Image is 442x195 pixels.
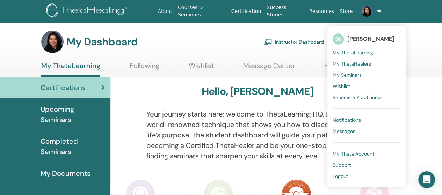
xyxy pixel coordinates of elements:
[333,117,361,123] span: Notifications
[41,31,64,53] img: default.jpg
[333,114,400,126] a: Notifications
[175,1,229,21] a: Courses & Seminars
[146,109,369,161] p: Your journey starts here; welcome to ThetaLearning HQ. Learn the world-renowned technique that sh...
[347,35,394,43] span: [PERSON_NAME]
[229,5,264,18] a: Certification
[41,136,105,157] span: Completed Seminars
[41,82,86,93] span: Certifications
[333,72,362,78] span: My Seminars
[41,61,100,77] a: My ThetaLearning
[337,5,355,18] a: Store
[324,61,381,75] a: Help & Resources
[46,3,130,19] img: logo.png
[333,173,348,179] span: Logout
[333,69,400,81] a: My Seminars
[333,47,400,58] a: My ThetaLearning
[333,162,351,168] span: Support
[130,61,159,75] a: Following
[333,33,344,45] span: SN
[333,151,374,157] span: My Theta Account
[189,61,214,75] a: Wishlist
[155,5,175,18] a: About
[333,94,382,100] span: Become a Practitioner
[418,171,435,188] div: Open Intercom Messenger
[333,81,400,92] a: Wishlist
[333,128,355,134] span: Messages
[41,168,90,179] span: My Documents
[264,39,272,45] img: chalkboard-teacher.svg
[333,171,400,182] a: Logout
[243,61,295,75] a: Message Center
[333,31,400,47] a: SN[PERSON_NAME]
[333,83,350,89] span: Wishlist
[333,61,371,67] span: My ThetaHealers
[333,92,400,103] a: Become a Practitioner
[333,148,400,159] a: My Theta Account
[66,36,138,48] h3: My Dashboard
[361,6,372,17] img: default.jpg
[333,126,400,137] a: Messages
[202,85,313,98] h3: Hello, [PERSON_NAME]
[333,50,373,56] span: My ThetaLearning
[41,104,105,125] span: Upcoming Seminars
[333,58,400,69] a: My ThetaHealers
[264,34,324,50] a: Instructor Dashboard
[333,159,400,171] a: Support
[306,5,337,18] a: Resources
[264,1,306,21] a: Success Stories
